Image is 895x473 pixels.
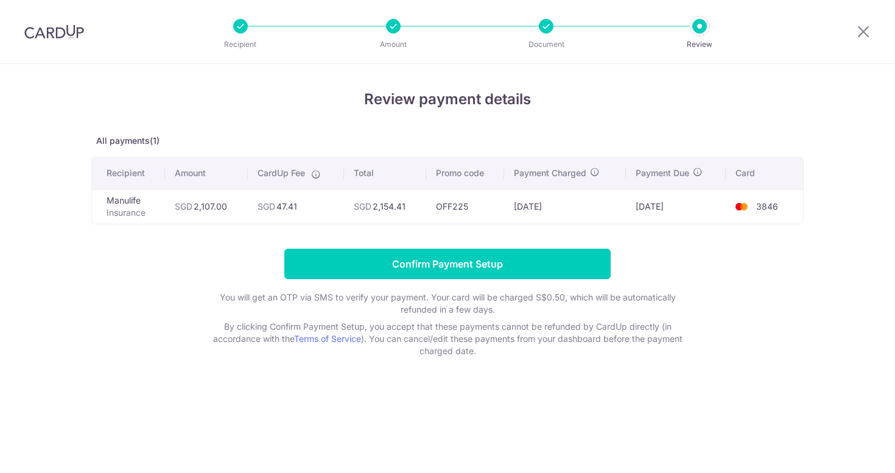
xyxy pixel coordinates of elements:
span: SGD [258,201,275,212]
p: Review [655,38,745,51]
p: By clicking Confirm Payment Setup, you accept that these payments cannot be refunded by CardUp di... [204,321,691,357]
span: CardUp Fee [258,167,305,179]
th: Total [344,157,426,189]
p: Recipient [195,38,286,51]
td: Manulife [92,189,165,224]
td: OFF225 [426,189,504,224]
span: 3846 [756,201,778,212]
span: Payment Charged [514,167,586,179]
td: 2,107.00 [165,189,248,224]
td: 2,154.41 [344,189,426,224]
input: Confirm Payment Setup [284,249,611,279]
img: CardUp [24,24,84,39]
img: <span class="translation_missing" title="translation missing: en.account_steps.new_confirm_form.b... [729,199,754,214]
p: Amount [348,38,438,51]
p: Document [501,38,591,51]
p: You will get an OTP via SMS to verify your payment. Your card will be charged S$0.50, which will ... [204,291,691,316]
th: Recipient [92,157,165,189]
td: [DATE] [504,189,626,224]
a: Terms of Service [294,333,361,344]
iframe: Opens a widget where you can find more information [816,436,883,467]
td: 47.41 [248,189,343,224]
span: SGD [354,201,371,212]
span: Payment Due [636,167,689,179]
p: Insurance [107,207,155,219]
span: SGD [175,201,192,212]
td: [DATE] [626,189,726,224]
th: Promo code [426,157,504,189]
h4: Review payment details [91,88,804,110]
th: Card [726,157,803,189]
p: All payments(1) [91,135,804,147]
th: Amount [165,157,248,189]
